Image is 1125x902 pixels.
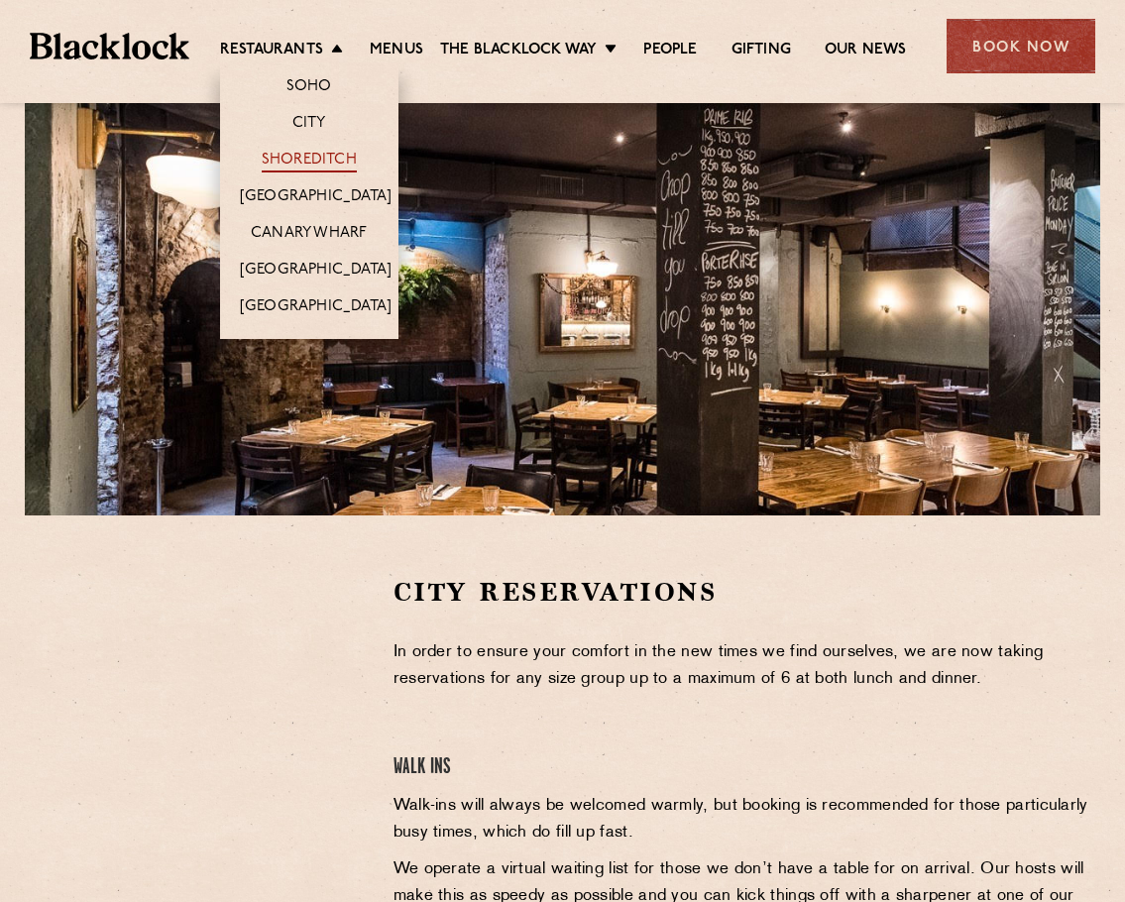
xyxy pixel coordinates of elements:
[240,297,392,319] a: [GEOGRAPHIC_DATA]
[240,187,392,209] a: [GEOGRAPHIC_DATA]
[30,33,189,59] img: BL_Textured_Logo-footer-cropped.svg
[292,114,326,136] a: City
[440,41,597,62] a: The Blacklock Way
[394,754,1100,781] h4: Walk Ins
[394,639,1100,693] p: In order to ensure your comfort in the new times we find ourselves, we are now taking reservation...
[262,151,357,172] a: Shoreditch
[394,793,1100,846] p: Walk-ins will always be welcomed warmly, but booking is recommended for those particularly busy t...
[394,575,1100,610] h2: City Reservations
[643,41,697,62] a: People
[947,19,1095,73] div: Book Now
[251,224,367,246] a: Canary Wharf
[370,41,423,62] a: Menus
[220,41,323,62] a: Restaurants
[286,77,332,99] a: Soho
[240,261,392,282] a: [GEOGRAPHIC_DATA]
[825,41,907,62] a: Our News
[731,41,791,62] a: Gifting
[83,575,305,873] iframe: OpenTable make booking widget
